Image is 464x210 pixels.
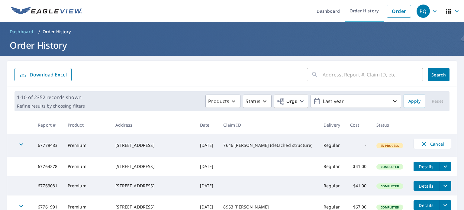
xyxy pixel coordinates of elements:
[311,95,401,108] button: Last year
[345,176,371,195] td: $41.00
[377,165,403,169] span: Completed
[43,29,71,35] p: Order History
[428,68,449,81] button: Search
[33,116,63,134] th: Report #
[115,183,190,189] div: [STREET_ADDRESS]
[439,162,451,171] button: filesDropdownBtn-67764278
[115,204,190,210] div: [STREET_ADDRESS]
[246,98,260,105] p: Status
[195,176,219,195] td: [DATE]
[345,116,371,134] th: Cost
[33,157,63,176] td: 67764278
[243,95,272,108] button: Status
[404,95,425,108] button: Apply
[63,116,111,134] th: Product
[17,94,85,101] p: 1-10 of 2352 records shown
[274,95,308,108] button: Orgs
[321,96,391,107] p: Last year
[387,5,411,18] a: Order
[33,176,63,195] td: 67763081
[417,202,435,208] span: Details
[63,134,111,157] td: Premium
[17,103,85,109] p: Refine results by choosing filters
[417,5,430,18] div: PQ
[439,181,451,191] button: filesDropdownBtn-67763081
[218,116,318,134] th: Claim ID
[439,200,451,210] button: filesDropdownBtn-67761991
[345,134,371,157] td: -
[11,7,82,16] img: EV Logo
[417,183,435,189] span: Details
[218,134,318,157] td: 7646 [PERSON_NAME] (detached structure)
[319,116,345,134] th: Delivery
[63,157,111,176] td: Premium
[414,181,439,191] button: detailsBtn-67763081
[10,29,34,35] span: Dashboard
[323,66,423,83] input: Address, Report #, Claim ID, etc.
[377,144,403,148] span: In Process
[195,116,219,134] th: Date
[30,71,67,78] p: Download Excel
[277,98,297,105] span: Orgs
[63,176,111,195] td: Premium
[195,157,219,176] td: [DATE]
[33,134,63,157] td: 67778483
[195,134,219,157] td: [DATE]
[377,184,403,188] span: Completed
[417,164,435,170] span: Details
[414,139,451,149] button: Cancel
[408,98,420,105] span: Apply
[115,142,190,148] div: [STREET_ADDRESS]
[7,27,36,37] a: Dashboard
[38,28,40,35] li: /
[111,116,195,134] th: Address
[377,205,403,209] span: Completed
[319,176,345,195] td: Regular
[420,140,445,147] span: Cancel
[414,162,439,171] button: detailsBtn-67764278
[319,157,345,176] td: Regular
[433,72,445,78] span: Search
[14,68,72,81] button: Download Excel
[372,116,409,134] th: Status
[414,200,439,210] button: detailsBtn-67761991
[345,157,371,176] td: $41.00
[7,27,457,37] nav: breadcrumb
[319,134,345,157] td: Regular
[7,39,457,51] h1: Order History
[208,98,229,105] p: Products
[205,95,240,108] button: Products
[115,163,190,170] div: [STREET_ADDRESS]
